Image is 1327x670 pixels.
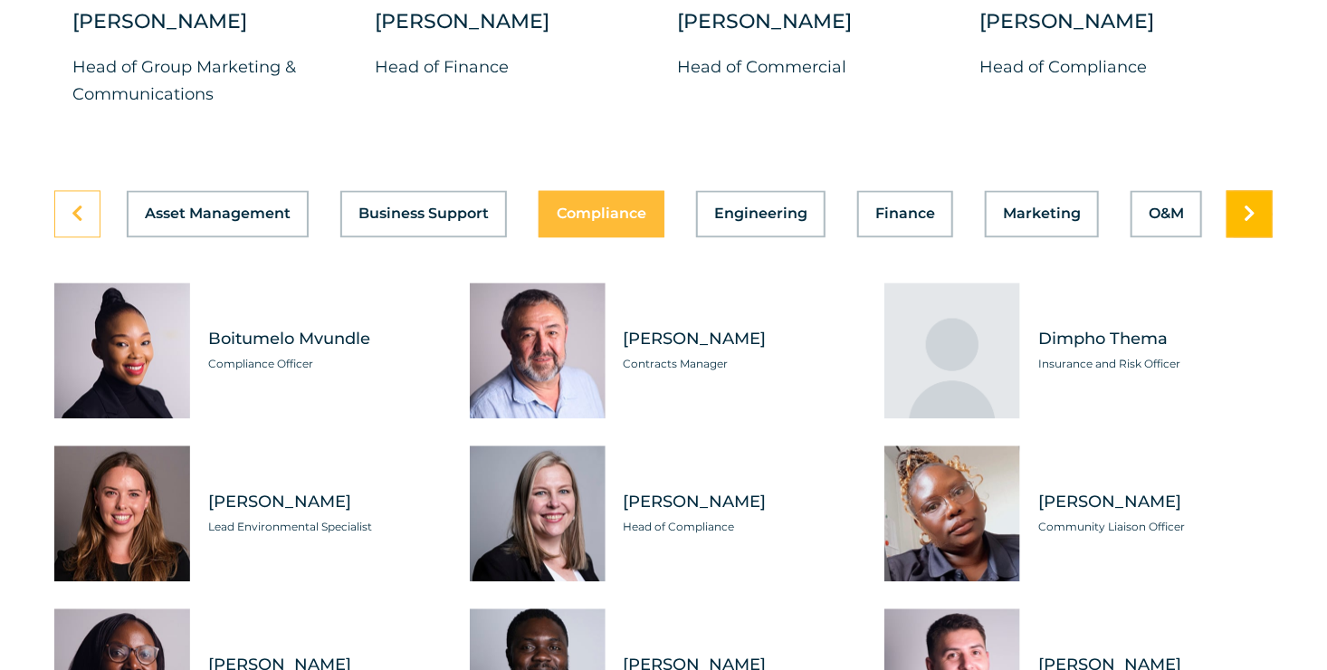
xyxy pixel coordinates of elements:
[1038,518,1273,536] span: Community Liaison Officer
[624,328,858,350] span: [PERSON_NAME]
[208,518,443,536] span: Lead Environmental Specialist
[375,53,650,81] p: Head of Finance
[375,8,650,53] div: [PERSON_NAME]
[979,8,1255,53] div: [PERSON_NAME]
[1149,206,1184,221] span: O&M
[624,518,858,536] span: Head of Compliance
[72,8,348,53] div: [PERSON_NAME]
[72,53,348,108] p: Head of Group Marketing & Communications
[979,53,1255,81] p: Head of Compliance
[624,355,858,373] span: Contracts Manager
[875,206,935,221] span: Finance
[1038,355,1273,373] span: Insurance and Risk Officer
[677,8,952,53] div: [PERSON_NAME]
[358,206,489,221] span: Business Support
[208,491,443,513] span: [PERSON_NAME]
[1003,206,1081,221] span: Marketing
[145,206,291,221] span: Asset Management
[624,491,858,513] span: [PERSON_NAME]
[208,328,443,350] span: Boitumelo Mvundle
[557,206,646,221] span: Compliance
[208,355,443,373] span: Compliance Officer
[1038,328,1273,350] span: Dimpho Thema
[714,206,807,221] span: Engineering
[677,53,952,81] p: Head of Commercial
[1038,491,1273,513] span: [PERSON_NAME]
